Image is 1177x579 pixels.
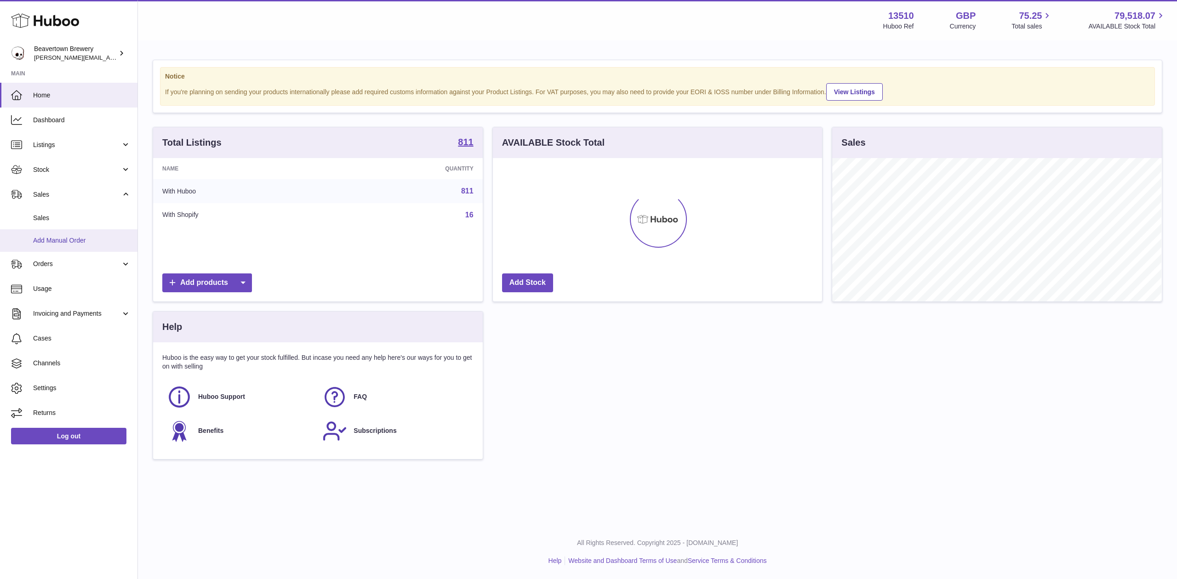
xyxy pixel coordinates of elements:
div: Beavertown Brewery [34,45,117,62]
span: Usage [33,284,131,293]
span: Listings [33,141,121,149]
strong: GBP [956,10,976,22]
h3: Help [162,321,182,333]
a: Add products [162,273,252,292]
span: Benefits [198,426,223,435]
span: 75.25 [1019,10,1042,22]
h3: Sales [841,136,865,149]
strong: 811 [458,137,473,147]
span: Cases [33,334,131,343]
span: Sales [33,190,121,199]
div: Currency [950,22,976,31]
span: Add Manual Order [33,236,131,245]
th: Name [153,158,331,179]
a: FAQ [322,385,469,409]
span: Sales [33,214,131,222]
div: If you're planning on sending your products internationally please add required customs informati... [165,82,1150,101]
span: Huboo Support [198,392,245,401]
li: and [565,556,766,565]
span: Total sales [1011,22,1052,31]
a: 811 [458,137,473,148]
span: Dashboard [33,116,131,125]
p: All Rights Reserved. Copyright 2025 - [DOMAIN_NAME] [145,539,1170,547]
span: Home [33,91,131,100]
span: Stock [33,165,121,174]
strong: Notice [165,72,1150,81]
h3: AVAILABLE Stock Total [502,136,605,149]
a: Log out [11,428,126,444]
span: [PERSON_NAME][EMAIL_ADDRESS][PERSON_NAME][DOMAIN_NAME] [34,54,234,61]
a: Subscriptions [322,419,469,443]
a: 79,518.07 AVAILABLE Stock Total [1088,10,1166,31]
a: 811 [461,187,474,195]
a: 16 [465,211,474,219]
span: Returns [33,409,131,417]
a: Huboo Support [167,385,313,409]
img: Matthew.McCormack@beavertownbrewery.co.uk [11,46,25,60]
span: Settings [33,384,131,392]
span: Subscriptions [354,426,396,435]
a: Service Terms & Conditions [688,557,767,564]
a: Benefits [167,419,313,443]
td: With Shopify [153,203,331,227]
span: Channels [33,359,131,368]
span: Orders [33,260,121,268]
th: Quantity [331,158,482,179]
a: 75.25 Total sales [1011,10,1052,31]
div: Huboo Ref [883,22,914,31]
a: Add Stock [502,273,553,292]
span: 79,518.07 [1114,10,1155,22]
strong: 13510 [888,10,914,22]
p: Huboo is the easy way to get your stock fulfilled. But incase you need any help here's our ways f... [162,353,474,371]
span: Invoicing and Payments [33,309,121,318]
a: View Listings [826,83,883,101]
span: FAQ [354,392,367,401]
td: With Huboo [153,179,331,203]
h3: Total Listings [162,136,222,149]
span: AVAILABLE Stock Total [1088,22,1166,31]
a: Help [549,557,562,564]
a: Website and Dashboard Terms of Use [568,557,677,564]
